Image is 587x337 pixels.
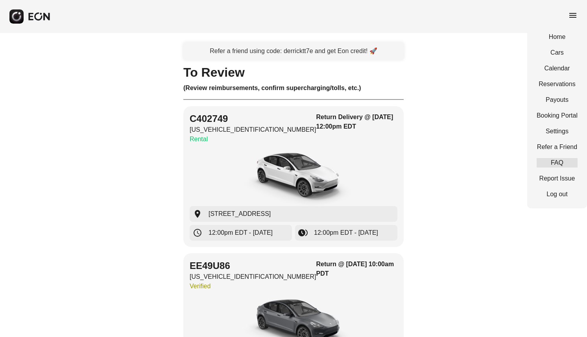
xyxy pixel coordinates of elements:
h1: To Review [183,68,404,77]
h3: Return @ [DATE] 10:00am PDT [316,260,397,278]
p: Verified [190,282,316,291]
h2: EE49U86 [190,260,316,272]
span: 12:00pm EDT - [DATE] [209,228,273,238]
a: Cars [537,48,578,57]
a: Payouts [537,95,578,105]
span: [STREET_ADDRESS] [209,209,271,219]
h3: (Review reimbursements, confirm supercharging/tolls, etc.) [183,83,404,93]
h2: C402749 [190,112,316,125]
a: Report Issue [537,174,578,183]
a: Refer a Friend [537,142,578,152]
a: FAQ [537,158,578,168]
a: Refer a friend using code: derricktt7e and get Eon credit! 🚀 [183,42,404,60]
span: menu [568,11,578,20]
img: car [234,147,353,206]
span: schedule [193,228,202,238]
a: Reservations [537,79,578,89]
a: Settings [537,127,578,136]
p: Rental [190,134,316,144]
a: Home [537,32,578,42]
p: [US_VEHICLE_IDENTIFICATION_NUMBER] [190,125,316,134]
span: location_on [193,209,202,219]
span: 12:00pm EDT - [DATE] [314,228,378,238]
span: browse_gallery [298,228,308,238]
a: Log out [537,190,578,199]
a: Calendar [537,64,578,73]
button: C402749[US_VEHICLE_IDENTIFICATION_NUMBER]RentalReturn Delivery @ [DATE] 12:00pm EDTcar[STREET_ADD... [183,106,404,247]
a: Booking Portal [537,111,578,120]
h3: Return Delivery @ [DATE] 12:00pm EDT [316,112,397,131]
p: [US_VEHICLE_IDENTIFICATION_NUMBER] [190,272,316,282]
